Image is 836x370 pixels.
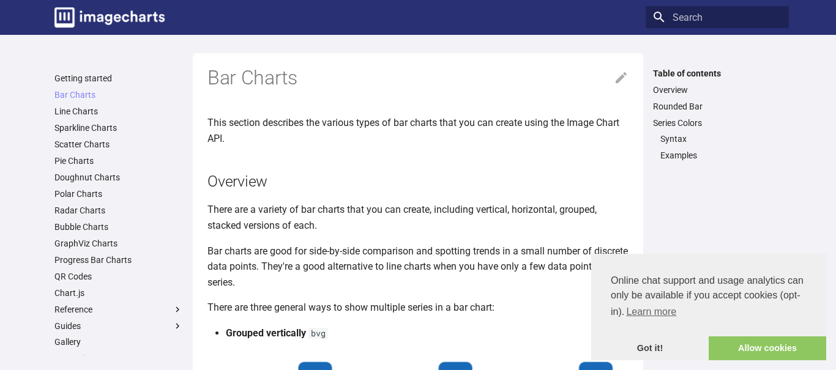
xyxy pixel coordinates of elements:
[207,65,629,91] h1: Bar Charts
[54,254,183,265] a: Progress Bar Charts
[653,84,782,95] a: Overview
[226,327,306,339] strong: Grouped vertically
[54,205,183,216] a: Radar Charts
[709,336,826,361] a: allow cookies
[591,336,709,361] a: dismiss cookie message
[54,73,183,84] a: Getting started
[54,320,183,331] label: Guides
[624,303,678,321] a: learn more about cookies
[54,353,183,364] a: Enterprise
[54,106,183,117] a: Line Charts
[50,2,170,32] a: Image-Charts documentation
[54,304,183,315] label: Reference
[54,89,183,100] a: Bar Charts
[54,139,183,150] a: Scatter Charts
[646,6,789,28] input: Search
[207,171,629,192] h2: Overview
[54,271,183,282] a: QR Codes
[653,133,782,161] nav: Series Colors
[207,115,629,146] p: This section describes the various types of bar charts that you can create using the Image Chart ...
[660,150,782,161] a: Examples
[54,7,165,28] img: logo
[54,336,183,347] a: Gallery
[54,287,183,298] a: Chart.js
[660,133,782,144] a: Syntax
[54,188,183,199] a: Polar Charts
[54,221,183,232] a: Bubble Charts
[207,300,629,316] p: There are three general ways to show multiple series in a bar chart:
[54,155,183,166] a: Pie Charts
[54,238,183,249] a: GraphViz Charts
[207,202,629,233] p: There are a variety of bar charts that you can create, including vertical, horizontal, grouped, s...
[308,328,328,339] code: bvg
[611,273,807,321] span: Online chat support and usage analytics can only be available if you accept cookies (opt-in).
[591,254,826,360] div: cookieconsent
[207,243,629,290] p: Bar charts are good for side-by-side comparison and spotting trends in a small number of discrete...
[653,117,782,128] a: Series Colors
[646,68,789,79] label: Table of contents
[653,101,782,112] a: Rounded Bar
[646,68,789,161] nav: Table of contents
[54,172,183,183] a: Doughnut Charts
[54,122,183,133] a: Sparkline Charts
